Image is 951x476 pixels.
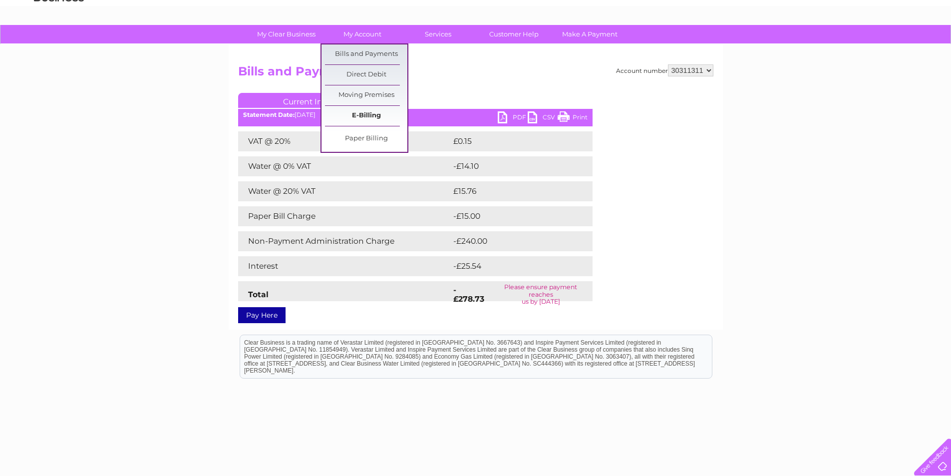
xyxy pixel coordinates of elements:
a: E-Billing [325,106,407,126]
a: Services [397,25,479,43]
strong: Total [248,290,269,299]
td: Non-Payment Administration Charge [238,231,451,251]
td: -£25.54 [451,256,574,276]
a: Moving Premises [325,85,407,105]
a: Print [558,111,588,126]
td: £15.76 [451,181,572,201]
td: Please ensure payment reaches us by [DATE] [489,281,592,308]
a: Telecoms [828,42,858,50]
a: PDF [498,111,528,126]
td: Interest [238,256,451,276]
a: 0333 014 3131 [763,5,832,17]
td: -£240.00 [451,231,577,251]
a: CSV [528,111,558,126]
h2: Bills and Payments [238,64,713,83]
a: Log out [918,42,942,50]
div: Clear Business is a trading name of Verastar Limited (registered in [GEOGRAPHIC_DATA] No. 3667643... [240,5,712,48]
strong: -£278.73 [453,285,484,304]
a: Customer Help [473,25,555,43]
a: Paper Billing [325,129,407,149]
div: Account number [616,64,713,76]
td: Water @ 0% VAT [238,156,451,176]
td: VAT @ 20% [238,131,451,151]
a: Pay Here [238,307,286,323]
td: -£15.00 [451,206,574,226]
a: Make A Payment [549,25,631,43]
a: Bills and Payments [325,44,407,64]
a: Blog [864,42,879,50]
div: [DATE] [238,111,593,118]
a: Water [775,42,794,50]
a: Contact [885,42,909,50]
img: logo.png [33,26,84,56]
td: -£14.10 [451,156,573,176]
a: Direct Debit [325,65,407,85]
a: Energy [800,42,822,50]
td: Paper Bill Charge [238,206,451,226]
td: £0.15 [451,131,568,151]
td: Water @ 20% VAT [238,181,451,201]
b: Statement Date: [243,111,295,118]
a: Current Invoice [238,93,388,108]
a: My Account [321,25,403,43]
a: My Clear Business [245,25,327,43]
